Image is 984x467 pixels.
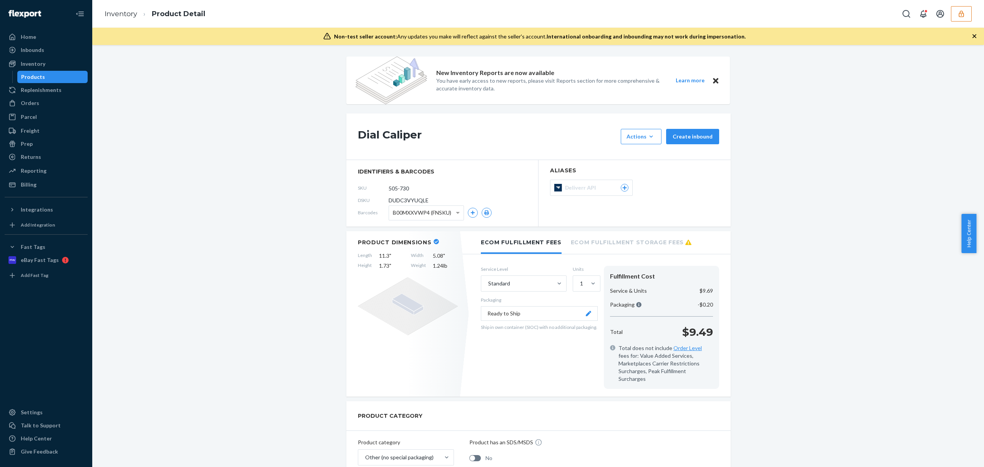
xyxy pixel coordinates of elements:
span: Weight [411,262,426,270]
div: Parcel [21,113,37,121]
button: Actions [621,129,662,144]
div: Other (no special packaging) [365,454,434,461]
li: Ecom Fulfillment Storage Fees [571,231,691,252]
a: Order Level [673,345,702,351]
div: Inventory [21,60,45,68]
ol: breadcrumbs [98,3,211,25]
span: Deliverr API [565,184,599,192]
a: Products [17,71,88,83]
div: eBay Fast Tags [21,256,59,264]
div: Prep [21,140,33,148]
p: -$0.20 [698,301,713,309]
div: Integrations [21,206,53,213]
span: Width [411,252,426,260]
div: Billing [21,181,37,188]
button: Open account menu [932,6,948,22]
button: Close [711,76,721,85]
button: Give Feedback [5,445,88,458]
a: eBay Fast Tags [5,254,88,266]
button: Open notifications [916,6,931,22]
div: 1 [580,280,583,287]
a: Freight [5,125,88,137]
div: Add Integration [21,222,55,228]
p: You have early access to new reports, please visit Reports section for more comprehensive & accur... [436,77,662,92]
button: Fast Tags [5,241,88,253]
h1: Dial Caliper [358,129,617,144]
span: Height [358,262,372,270]
h2: Product Dimensions [358,239,432,246]
span: SKU [358,185,389,191]
a: Home [5,31,88,43]
a: Inventory [105,10,137,18]
span: Barcodes [358,209,389,216]
div: Replenishments [21,86,61,94]
div: Fast Tags [21,243,45,251]
p: New Inventory Reports are now available [436,68,554,77]
a: Reporting [5,165,88,177]
p: Total [610,328,623,336]
p: Packaging [610,301,642,309]
p: $9.49 [682,324,713,340]
a: Settings [5,406,88,419]
button: Help Center [961,214,976,253]
a: Orders [5,97,88,109]
button: Learn more [671,76,709,85]
div: Orders [21,99,39,107]
span: " [389,252,391,259]
span: Length [358,252,372,260]
span: " [443,252,445,259]
img: Flexport logo [8,10,41,18]
button: Deliverr API [550,180,633,196]
div: Talk to Support [21,422,61,429]
a: Add Integration [5,219,88,231]
span: DUDC3VYUQLE [389,197,429,204]
div: Reporting [21,167,47,175]
span: 5.08 [433,252,458,260]
span: DSKU [358,197,389,203]
label: Units [573,266,598,272]
div: Add Fast Tag [21,272,48,279]
span: Non-test seller account: [334,33,397,40]
a: Talk to Support [5,419,88,432]
span: No [485,454,492,462]
span: B00MXXVWP4 (FNSKU) [393,206,451,219]
p: Packaging [481,297,598,303]
button: Close Navigation [72,6,88,22]
p: Product category [358,439,454,446]
p: Ship in own container (SIOC) with no additional packaging. [481,324,598,330]
div: Products [21,73,45,81]
button: Ready to Ship [481,306,598,321]
a: Prep [5,138,88,150]
a: Parcel [5,111,88,123]
img: new-reports-banner-icon.82668bd98b6a51aee86340f2a7b77ae3.png [356,57,427,104]
div: Returns [21,153,41,161]
span: 1.24 lb [433,262,458,270]
p: Product has an SDS/MSDS [469,439,533,446]
a: Replenishments [5,84,88,96]
button: Open Search Box [899,6,914,22]
div: Give Feedback [21,448,58,455]
label: Service Level [481,266,567,272]
div: Actions [627,133,656,140]
a: Inventory [5,58,88,70]
a: Product Detail [152,10,205,18]
li: Ecom Fulfillment Fees [481,231,562,254]
div: Inbounds [21,46,44,54]
a: Help Center [5,432,88,445]
span: 1.73 [379,262,404,270]
h2: PRODUCT CATEGORY [358,409,422,423]
span: International onboarding and inbounding may not work during impersonation. [547,33,746,40]
a: Returns [5,151,88,163]
p: $9.69 [700,287,713,295]
p: Service & Units [610,287,647,295]
div: Freight [21,127,40,135]
a: Billing [5,178,88,191]
div: Settings [21,409,43,416]
span: " [389,262,391,269]
button: Integrations [5,203,88,216]
span: Total does not include fees for: Value Added Services, Marketplaces Carrier Restrictions Surcharg... [618,344,713,383]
